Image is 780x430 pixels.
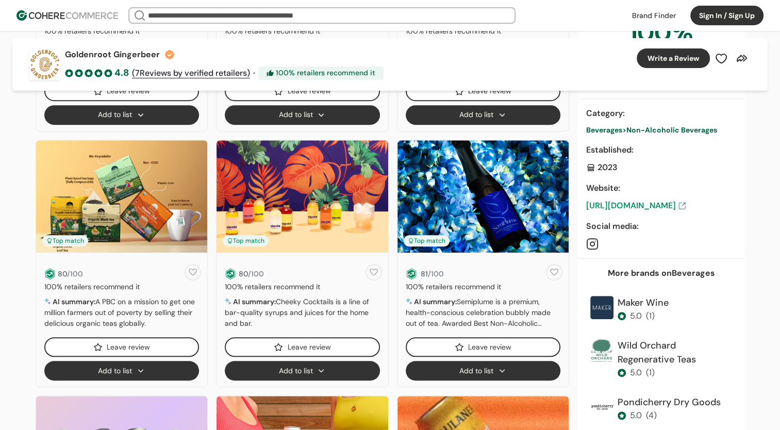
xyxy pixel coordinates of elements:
[629,14,693,52] div: 100 %
[626,125,717,135] span: Non-Alcoholic Beverages
[406,361,561,381] button: Add to list
[225,81,380,101] button: Leave review
[16,10,118,21] img: Cohere Logo
[225,297,369,328] span: Cheeky Cocktails is a line of bar-quality syrups and juices for the home and bar.
[590,296,613,319] img: Brand Photo
[630,310,642,322] div: 5.0
[608,267,715,279] div: More brands on Beverages
[544,262,565,283] button: add to favorite
[586,200,737,212] a: [URL][DOMAIN_NAME]
[622,125,626,135] span: >
[44,361,200,381] button: Add to list
[225,337,380,357] button: Leave review
[586,292,737,330] a: Brand PhotoMaker Wine5.0(1)
[646,409,657,422] div: ( 4 )
[618,339,733,367] div: Wild Orchard Regenerative Teas
[233,297,276,306] span: AI summary:
[44,81,200,101] button: Leave review
[586,182,737,194] div: Website :
[618,296,669,310] div: Maker Wine
[406,337,561,357] button: Leave review
[646,367,655,379] div: ( 1 )
[590,395,613,419] img: Brand Photo
[586,220,737,233] div: Social media :
[406,81,561,101] button: Leave review
[586,391,737,430] a: Brand PhotoPondicherry Dry Goods5.0(4)
[586,107,737,120] div: Category :
[586,161,737,174] div: 2023
[630,367,642,379] div: 5.0
[225,361,380,381] button: Add to list
[586,144,737,156] div: Established :
[630,409,642,422] div: 5.0
[44,337,200,357] button: Leave review
[44,297,195,328] span: A PBC on a mission to get one million farmers out of poverty by selling their delicious organic t...
[44,105,200,125] button: Add to list
[590,339,613,362] img: Brand Photo
[406,105,561,125] button: Add to list
[586,125,622,135] span: Beverages
[414,297,457,306] span: AI summary:
[586,335,737,387] a: Brand PhotoWild Orchard Regenerative Teas5.0(1)
[363,262,384,283] button: add to favorite
[646,310,655,322] div: ( 1 )
[182,262,203,283] button: add to favorite
[225,105,380,125] button: Add to list
[618,395,721,409] div: Pondicherry Dry Goods
[690,6,764,25] button: Sign In / Sign Up
[586,125,737,136] a: Beverages>Non-Alcoholic Beverages
[53,297,95,306] span: AI summary:
[406,297,555,393] span: Semiplume is a premium, health-conscious celebration bubbly made out of tea. Awarded Best Non-Alc...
